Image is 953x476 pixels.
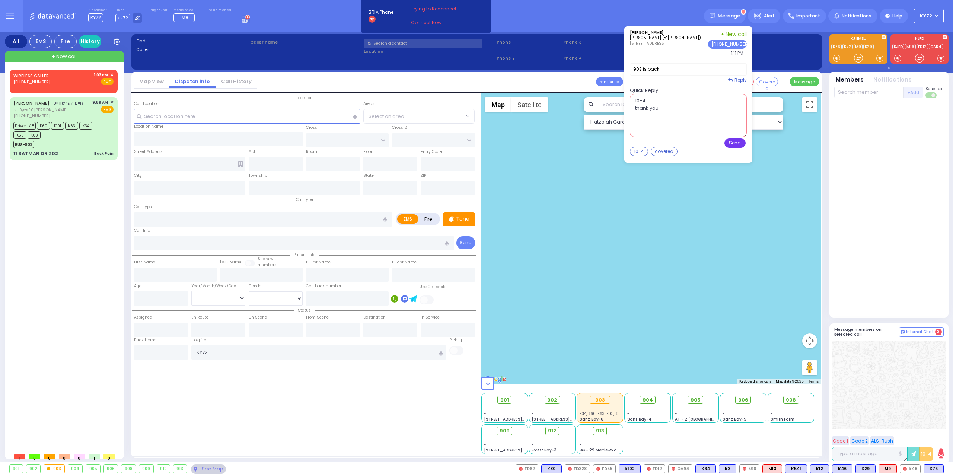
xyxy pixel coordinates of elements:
span: - [532,411,534,416]
button: Message [790,77,819,86]
img: red-radio-icon.svg [672,467,675,471]
div: K3 [719,464,736,473]
span: Important [796,13,820,19]
span: 0 [44,454,55,459]
label: EMS [397,214,419,224]
a: FD12 [917,44,928,49]
span: 906 [738,396,748,404]
div: 913 [173,465,187,473]
span: BRIA Phone [369,9,393,16]
div: EMS [29,35,52,48]
label: Last Name [220,259,241,265]
label: KJ EMS... [829,37,887,42]
label: State [363,173,374,179]
span: Phone 4 [563,55,627,61]
div: 903 [590,396,610,404]
span: - [484,411,486,416]
span: - [627,405,630,411]
label: Call Location [134,101,159,107]
a: Dispatch info [169,78,216,85]
label: Areas [363,101,374,107]
u: EMS [103,79,111,85]
span: 901 [500,396,509,404]
label: Destination [363,314,386,320]
button: Map camera controls [802,333,817,348]
label: Medic on call [173,8,197,13]
label: In Service [421,314,440,320]
span: 0 [103,454,115,459]
button: Transfer call [596,77,623,86]
label: Location Name [134,124,163,130]
span: Sanz Bay-6 [580,416,603,422]
div: 908 [121,465,136,473]
button: [PHONE_NUMBER] [708,40,747,49]
label: Township [249,173,267,179]
span: Patient info [290,252,319,258]
span: Help [892,13,902,19]
label: Location [364,48,494,55]
span: AT - 2 [GEOGRAPHIC_DATA] [675,416,730,422]
span: Trying to Reconnect... [411,6,470,12]
span: 1 [14,454,25,459]
a: Reply [728,77,747,83]
img: red-radio-icon.svg [647,467,651,471]
label: 903 is back [630,63,747,76]
span: 909 [500,427,510,435]
label: Caller: [136,47,248,53]
span: Internal Chat [906,329,934,335]
div: K80 [541,464,562,473]
span: 1 [89,454,100,459]
div: 906 [104,465,118,473]
span: - [771,411,773,416]
label: Call Info [134,228,150,234]
label: Hospital [191,337,208,343]
div: K29 [855,464,876,473]
span: 913 [596,427,604,435]
a: K72 [842,44,853,49]
div: ALS [762,464,782,473]
button: 10-4 [630,147,648,156]
span: K63 [65,122,78,130]
label: Cross 2 [392,125,407,131]
div: BLS [924,464,944,473]
div: M13 [762,464,782,473]
span: KY72 [88,13,103,22]
span: BG - 29 Merriewold S. [580,447,621,453]
div: Year/Month/Week/Day [191,283,245,289]
button: Internal Chat 3 [899,327,944,337]
div: FD55 [593,464,616,473]
button: Code 1 [832,436,849,445]
span: K60 [37,122,50,130]
div: 905 [86,465,100,473]
img: red-radio-icon.svg [596,467,600,471]
span: KY72 [920,13,932,19]
span: [PHONE_NUMBER] [13,79,50,85]
label: Street Address [134,149,163,155]
span: Location [293,95,316,100]
div: M9 [879,464,897,473]
span: - [484,436,486,442]
span: members [258,262,277,268]
span: BUS-903 [13,141,34,148]
span: - [532,405,534,411]
span: - [675,411,677,416]
a: [PERSON_NAME] [13,100,50,106]
div: BLS [541,464,562,473]
button: Notifications [873,76,912,84]
span: 904 [643,396,653,404]
img: Google [483,374,508,384]
a: Map View [134,78,169,85]
label: Room [306,149,317,155]
a: History [79,35,101,48]
label: Night unit [150,8,167,13]
div: 11 SATMAR DR 202 [13,150,58,157]
div: BLS [719,464,736,473]
h5: Message members on selected call [834,327,899,337]
span: K34 [79,122,92,130]
div: BLS [810,464,829,473]
div: 901 [10,465,23,473]
button: Send [724,138,746,148]
span: 3 [935,329,942,335]
a: CAR4 [929,44,943,49]
div: K12 [810,464,829,473]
